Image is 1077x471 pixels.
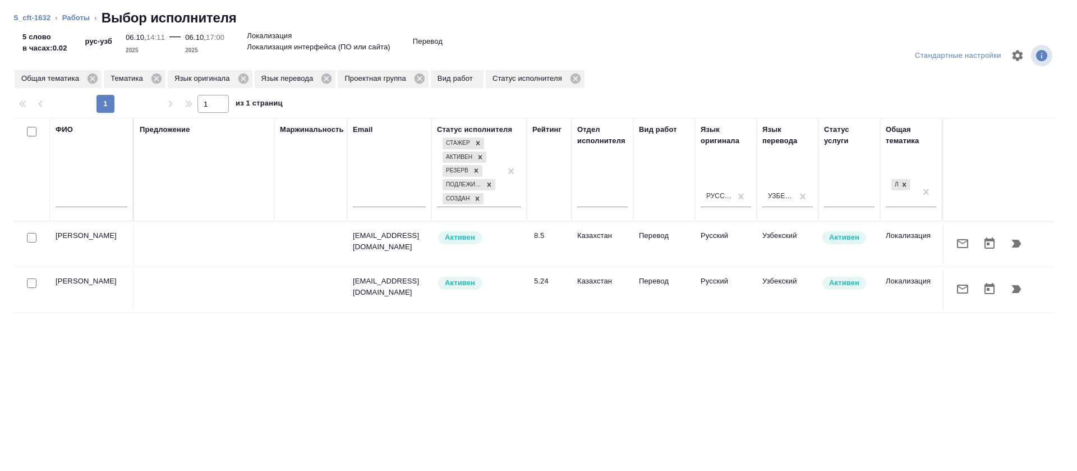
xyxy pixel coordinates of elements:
[486,70,584,88] div: Статус исполнителя
[13,9,1064,27] nav: breadcrumb
[886,124,936,147] div: Общая тематика
[441,178,496,192] div: Стажер, Активен, Резерв, Подлежит внедрению, Создан
[56,124,73,135] div: ФИО
[13,13,50,22] a: S_cft-1632
[577,124,628,147] div: Отдел исполнителя
[639,124,677,135] div: Вид работ
[880,225,942,264] td: Локализация
[768,191,794,201] div: Узбекский
[247,30,292,42] p: Локализация
[169,27,181,56] div: —
[443,165,470,177] div: Резерв
[534,230,566,241] div: 8.5
[912,47,1004,65] div: split button
[639,276,689,287] p: Перевод
[445,277,475,289] p: Активен
[976,276,1003,303] button: Открыть календарь загрузки
[353,124,372,135] div: Email
[206,33,224,42] p: 17:00
[94,12,96,24] li: ‹
[437,276,521,291] div: Рядовой исполнитель: назначай с учетом рейтинга
[1031,45,1055,66] span: Посмотреть информацию
[437,124,512,135] div: Статус исполнителя
[534,276,566,287] div: 5.24
[236,97,283,113] span: из 1 страниц
[443,138,472,149] div: Стажер
[27,233,36,243] input: Выбери исполнителей, чтобы отправить приглашение на работу
[441,192,485,206] div: Стажер, Активен, Резерв, Подлежит внедрению, Создан
[185,33,206,42] p: 06.10,
[104,70,165,88] div: Тематика
[942,225,1004,264] td: Рекомендован
[126,33,146,42] p: 06.10,
[443,152,474,163] div: Активен
[27,278,36,288] input: Выбери исполнителей, чтобы отправить приглашение на работу
[762,124,813,147] div: Язык перевода
[344,73,409,84] p: Проектная группа
[572,270,633,309] td: Казахстан
[438,73,477,84] p: Вид работ
[757,270,818,309] td: Узбекский
[140,124,190,135] div: Предложение
[146,33,165,42] p: 14:11
[639,230,689,241] p: Перевод
[880,270,942,309] td: Локализация
[443,179,483,191] div: Подлежит внедрению
[50,225,134,264] td: [PERSON_NAME]
[443,193,471,205] div: Создан
[50,270,134,309] td: [PERSON_NAME]
[829,232,859,243] p: Активен
[572,225,633,264] td: Казахстан
[168,70,252,88] div: Язык оригинала
[255,70,336,88] div: Язык перевода
[441,164,484,178] div: Стажер, Активен, Резерв, Подлежит внедрению, Создан
[829,277,859,289] p: Активен
[353,230,426,253] p: [EMAIL_ADDRESS][DOMAIN_NAME]
[15,70,102,88] div: Общая тематика
[102,9,237,27] h2: Выбор исполнителя
[701,124,751,147] div: Язык оригинала
[62,13,90,22] a: Работы
[1003,276,1030,303] button: Продолжить
[111,73,147,84] p: Тематика
[1003,230,1030,257] button: Продолжить
[949,276,976,303] button: Отправить предложение о работе
[445,232,475,243] p: Активен
[22,31,67,43] p: 5 слово
[437,230,521,245] div: Рядовой исполнитель: назначай с учетом рейтинга
[706,191,732,201] div: Русский
[1004,42,1031,69] span: Настроить таблицу
[441,150,487,164] div: Стажер, Активен, Резерв, Подлежит внедрению, Создан
[280,124,344,135] div: Маржинальность
[21,73,83,84] p: Общая тематика
[261,73,317,84] p: Язык перевода
[757,225,818,264] td: Узбекский
[353,276,426,298] p: [EMAIL_ADDRESS][DOMAIN_NAME]
[695,225,757,264] td: Русский
[942,270,1004,309] td: Не рекомендован
[174,73,234,84] p: Язык оригинала
[695,270,757,309] td: Русский
[493,73,566,84] p: Статус исполнителя
[824,124,875,147] div: Статус услуги
[441,136,485,150] div: Стажер, Активен, Резерв, Подлежит внедрению, Создан
[55,12,57,24] li: ‹
[338,70,428,88] div: Проектная группа
[890,178,912,192] div: Локализация
[976,230,1003,257] button: Открыть календарь загрузки
[891,179,898,191] div: Локализация
[532,124,561,135] div: Рейтинг
[413,36,443,47] p: Перевод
